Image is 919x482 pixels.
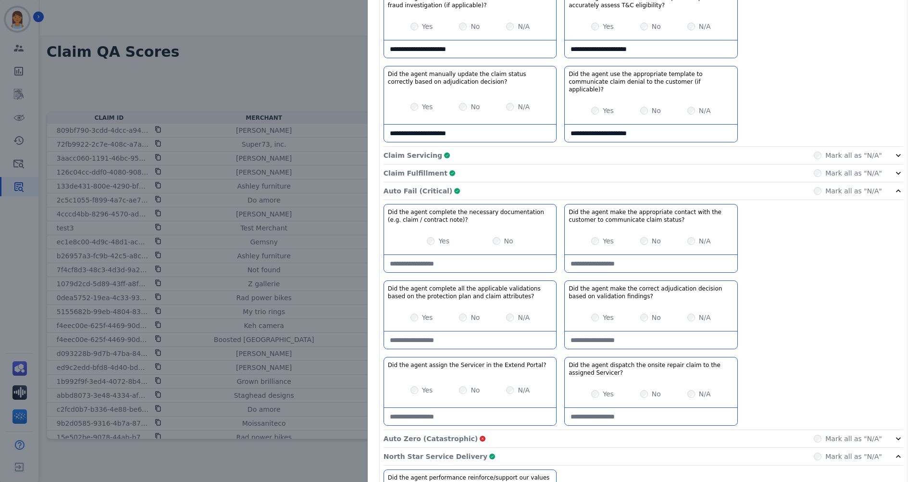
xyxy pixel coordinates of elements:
[825,434,882,444] label: Mark all as "N/A"
[384,168,447,178] p: Claim Fulfillment
[569,361,733,377] h3: Did the agent dispatch the onsite repair claim to the assigned Servicer?
[652,313,661,322] label: No
[471,313,480,322] label: No
[518,313,530,322] label: N/A
[518,102,530,112] label: N/A
[384,452,487,461] p: North Star Service Delivery
[422,22,433,31] label: Yes
[384,186,452,196] p: Auto Fail (Critical)
[603,313,614,322] label: Yes
[652,22,661,31] label: No
[699,22,711,31] label: N/A
[699,236,711,246] label: N/A
[603,106,614,115] label: Yes
[603,22,614,31] label: Yes
[699,389,711,399] label: N/A
[699,313,711,322] label: N/A
[518,22,530,31] label: N/A
[422,313,433,322] label: Yes
[825,452,882,461] label: Mark all as "N/A"
[699,106,711,115] label: N/A
[388,208,552,224] h3: Did the agent complete the necessary documentation (e.g. claim / contract note)?
[825,168,882,178] label: Mark all as "N/A"
[569,70,733,93] h3: Did the agent use the appropriate template to communicate claim denial to the customer (if applic...
[825,151,882,160] label: Mark all as "N/A"
[384,434,478,444] p: Auto Zero (Catastrophic)
[471,102,480,112] label: No
[504,236,513,246] label: No
[652,389,661,399] label: No
[422,385,433,395] label: Yes
[518,385,530,395] label: N/A
[384,151,442,160] p: Claim Servicing
[569,208,733,224] h3: Did the agent make the appropriate contact with the customer to communicate claim status?
[652,236,661,246] label: No
[603,389,614,399] label: Yes
[825,186,882,196] label: Mark all as "N/A"
[388,361,546,369] h3: Did the agent assign the Servicer in the Extend Portal?
[438,236,449,246] label: Yes
[471,22,480,31] label: No
[569,285,733,300] h3: Did the agent make the correct adjudication decision based on validation findings?
[422,102,433,112] label: Yes
[652,106,661,115] label: No
[388,70,552,86] h3: Did the agent manually update the claim status correctly based on adjudication decision?
[471,385,480,395] label: No
[388,285,552,300] h3: Did the agent complete all the applicable validations based on the protection plan and claim attr...
[603,236,614,246] label: Yes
